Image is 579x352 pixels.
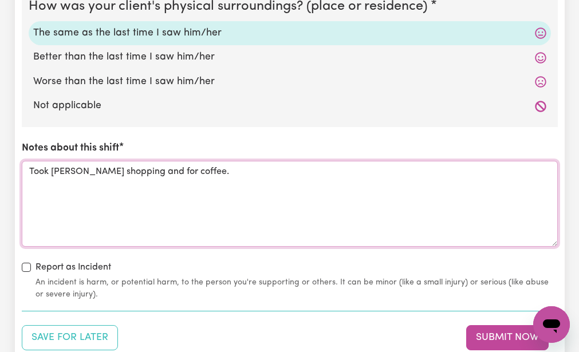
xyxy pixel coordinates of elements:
small: An incident is harm, or potential harm, to the person you're supporting or others. It can be mino... [36,276,558,300]
label: Report as Incident [36,260,111,274]
label: Not applicable [33,98,546,113]
button: Save your job report [22,325,118,350]
label: The same as the last time I saw him/her [33,26,546,41]
iframe: Button to launch messaging window [533,306,570,343]
label: Better than the last time I saw him/her [33,50,546,65]
label: Notes about this shift [22,141,119,156]
textarea: Took [PERSON_NAME] shopping and for coffee. [22,161,558,247]
label: Worse than the last time I saw him/her [33,74,546,89]
button: Submit your job report [466,325,549,350]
